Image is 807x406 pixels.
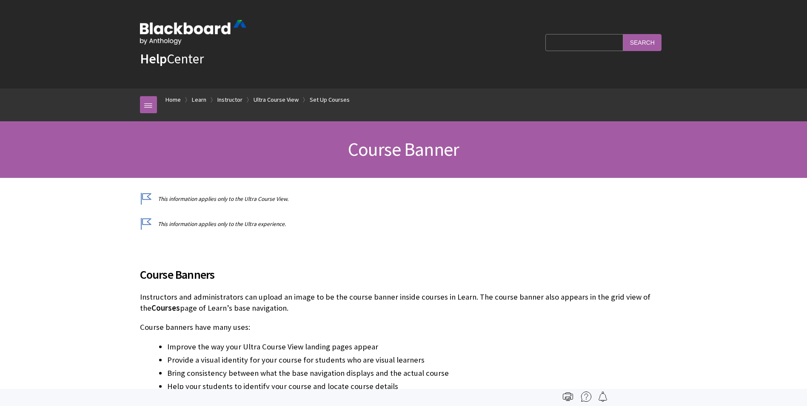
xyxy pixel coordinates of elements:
[140,220,667,228] p: This information applies only to the Ultra experience.
[167,354,667,366] li: Provide a visual identity for your course for students who are visual learners
[140,195,667,203] p: This information applies only to the Ultra Course View.
[254,94,299,105] a: Ultra Course View
[563,392,573,402] img: Print
[167,380,667,392] li: Help your students to identify your course and locate course details
[140,50,167,67] strong: Help
[217,94,242,105] a: Instructor
[140,20,246,45] img: Blackboard by Anthology
[623,34,662,51] input: Search
[165,94,181,105] a: Home
[310,94,350,105] a: Set Up Courses
[192,94,206,105] a: Learn
[140,292,667,314] p: Instructors and administrators can upload an image to be the course banner inside courses in Lear...
[348,137,459,161] span: Course Banner
[140,255,667,283] h2: Course Banners
[167,367,667,379] li: Bring consistency between what the base navigation displays and the actual course
[581,392,591,402] img: More help
[140,322,667,333] p: Course banners have many uses:
[151,303,180,313] span: Courses
[598,392,608,402] img: Follow this page
[167,341,667,353] li: Improve the way your Ultra Course View landing pages appear
[140,50,204,67] a: HelpCenter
